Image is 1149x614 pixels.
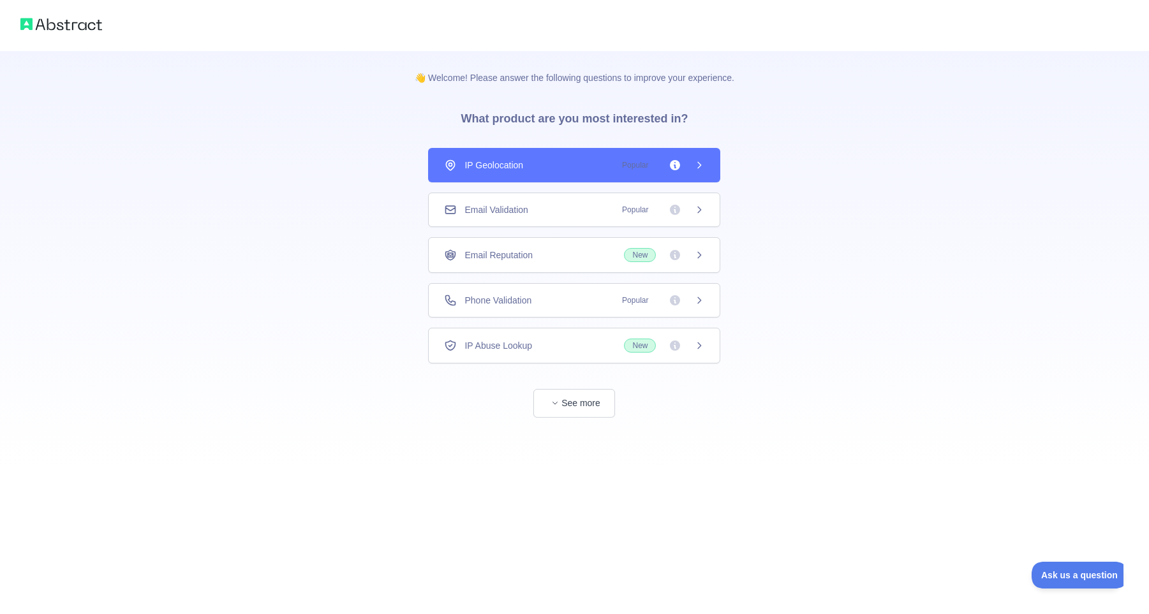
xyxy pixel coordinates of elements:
span: Popular [614,203,656,216]
span: Phone Validation [464,294,531,307]
span: New [624,248,656,262]
img: Abstract logo [20,15,102,33]
span: Popular [614,294,656,307]
iframe: Toggle Customer Support [1032,562,1123,588]
span: Email Reputation [464,249,533,261]
span: Email Validation [464,203,528,216]
h3: What product are you most interested in? [440,84,708,148]
span: IP Geolocation [464,159,523,172]
button: See more [533,389,615,418]
span: New [624,339,656,353]
p: 👋 Welcome! Please answer the following questions to improve your experience. [394,51,755,84]
span: IP Abuse Lookup [464,339,532,352]
span: Popular [614,159,656,172]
